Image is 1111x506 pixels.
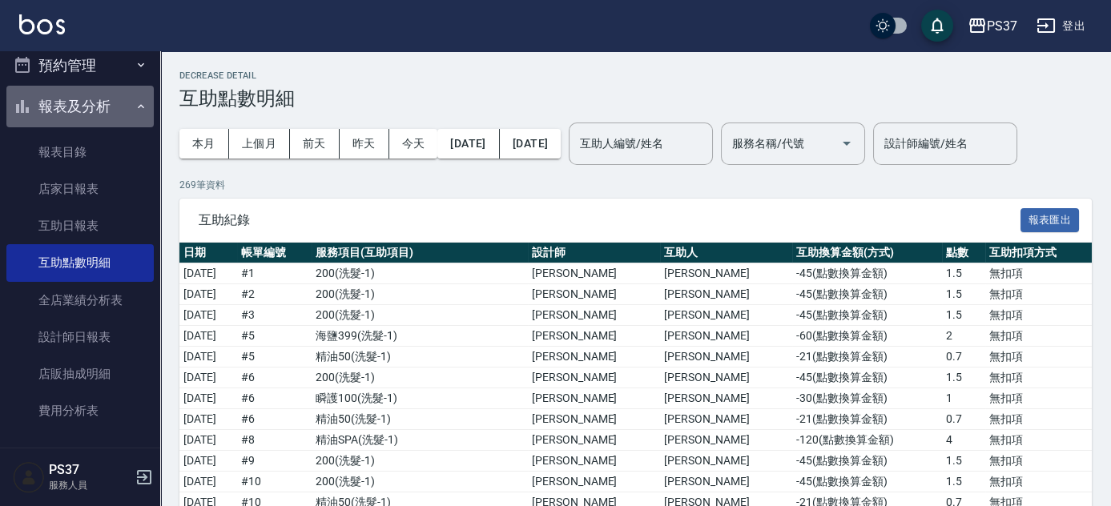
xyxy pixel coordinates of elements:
[942,409,985,430] td: 0.7
[312,430,528,451] td: 精油SPA ( 洗髮-1 )
[6,436,154,478] button: 客戶管理
[6,282,154,319] a: 全店業績分析表
[49,478,131,492] p: 服務人員
[921,10,953,42] button: save
[237,347,312,367] td: # 5
[660,388,792,409] td: [PERSON_NAME]
[312,347,528,367] td: 精油50 ( 洗髮-1 )
[179,451,237,472] td: [DATE]
[6,244,154,281] a: 互助點數明細
[1020,208,1080,233] button: 報表匯出
[985,347,1092,367] td: 無扣項
[237,430,312,451] td: # 8
[985,243,1092,263] th: 互助扣項方式
[942,430,985,451] td: 4
[312,284,528,305] td: 200 ( 洗髮-1 )
[312,367,528,388] td: 200 ( 洗髮-1 )
[660,263,792,284] td: [PERSON_NAME]
[312,326,528,347] td: 海鹽399 ( 洗髮-1 )
[312,305,528,326] td: 200 ( 洗髮-1 )
[290,129,340,159] button: 前天
[312,243,528,263] th: 服務項目(互助項目)
[985,388,1092,409] td: 無扣項
[237,305,312,326] td: # 3
[6,171,154,207] a: 店家日報表
[792,388,942,409] td: -30 ( 點數換算金額 )
[792,243,942,263] th: 互助換算金額(方式)
[660,430,792,451] td: [PERSON_NAME]
[985,305,1092,326] td: 無扣項
[237,409,312,430] td: # 6
[528,409,660,430] td: [PERSON_NAME]
[179,326,237,347] td: [DATE]
[528,305,660,326] td: [PERSON_NAME]
[179,305,237,326] td: [DATE]
[1030,11,1092,41] button: 登出
[237,388,312,409] td: # 6
[179,409,237,430] td: [DATE]
[6,207,154,244] a: 互助日報表
[6,134,154,171] a: 報表目錄
[237,451,312,472] td: # 9
[660,243,792,263] th: 互助人
[237,367,312,388] td: # 6
[528,284,660,305] td: [PERSON_NAME]
[792,326,942,347] td: -60 ( 點數換算金額 )
[987,16,1017,36] div: PS37
[179,388,237,409] td: [DATE]
[179,87,1092,110] h3: 互助點數明細
[237,243,312,263] th: 帳單編號
[49,462,131,478] h5: PS37
[312,409,528,430] td: 精油50 ( 洗髮-1 )
[528,388,660,409] td: [PERSON_NAME]
[312,388,528,409] td: 瞬護100 ( 洗髮-1 )
[179,347,237,367] td: [DATE]
[961,10,1024,42] button: PS37
[660,284,792,305] td: [PERSON_NAME]
[340,129,389,159] button: 昨天
[942,451,985,472] td: 1.5
[985,451,1092,472] td: 無扣項
[312,263,528,284] td: 200 ( 洗髮-1 )
[942,263,985,284] td: 1.5
[6,392,154,429] a: 費用分析表
[985,409,1092,430] td: 無扣項
[528,263,660,284] td: [PERSON_NAME]
[6,355,154,392] a: 店販抽成明細
[942,472,985,492] td: 1.5
[19,14,65,34] img: Logo
[985,326,1092,347] td: 無扣項
[312,472,528,492] td: 200 ( 洗髮-1 )
[792,305,942,326] td: -45 ( 點數換算金額 )
[179,129,229,159] button: 本月
[792,367,942,388] td: -45 ( 點數換算金額 )
[792,409,942,430] td: -21 ( 點數換算金額 )
[660,305,792,326] td: [PERSON_NAME]
[985,263,1092,284] td: 無扣項
[942,305,985,326] td: 1.5
[179,472,237,492] td: [DATE]
[660,367,792,388] td: [PERSON_NAME]
[1020,211,1080,227] a: 報表匯出
[942,326,985,347] td: 2
[528,472,660,492] td: [PERSON_NAME]
[792,451,942,472] td: -45 ( 點數換算金額 )
[237,263,312,284] td: # 1
[500,129,561,159] button: [DATE]
[6,45,154,86] button: 預約管理
[942,243,985,263] th: 點數
[792,347,942,367] td: -21 ( 點數換算金額 )
[237,326,312,347] td: # 5
[528,243,660,263] th: 設計師
[312,451,528,472] td: 200 ( 洗髮-1 )
[179,430,237,451] td: [DATE]
[528,451,660,472] td: [PERSON_NAME]
[792,263,942,284] td: -45 ( 點數換算金額 )
[179,263,237,284] td: [DATE]
[179,70,1092,81] h2: Decrease Detail
[660,472,792,492] td: [PERSON_NAME]
[985,472,1092,492] td: 無扣項
[6,86,154,127] button: 報表及分析
[528,347,660,367] td: [PERSON_NAME]
[237,284,312,305] td: # 2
